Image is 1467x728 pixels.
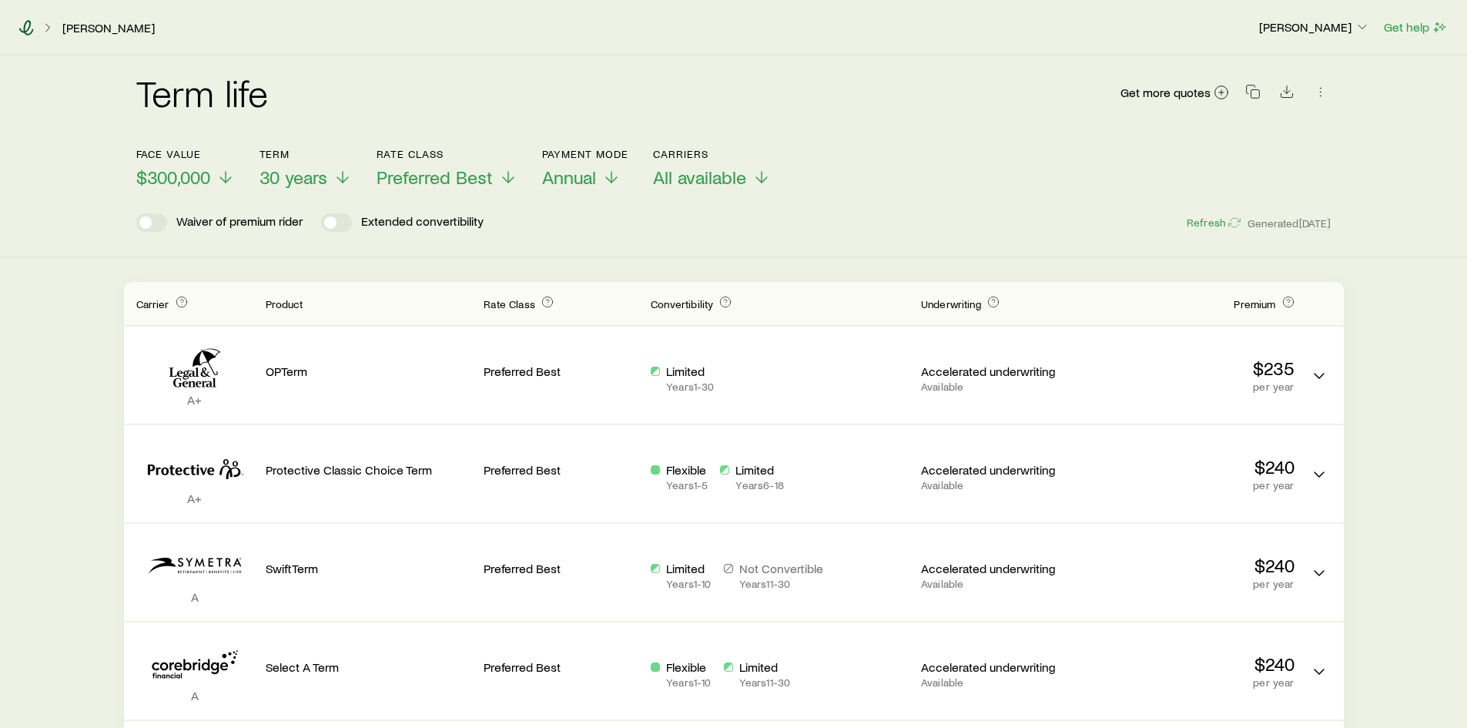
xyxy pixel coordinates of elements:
[484,364,638,379] p: Preferred Best
[739,659,791,675] p: Limited
[653,166,746,188] span: All available
[921,561,1076,576] p: Accelerated underwriting
[266,659,472,675] p: Select A Term
[739,578,823,590] p: Years 11 - 30
[136,148,235,160] p: Face value
[1088,555,1295,576] p: $240
[921,578,1076,590] p: Available
[921,479,1076,491] p: Available
[1088,357,1295,379] p: $235
[1299,216,1331,230] span: [DATE]
[176,213,303,232] p: Waiver of premium rider
[666,381,714,393] p: Years 1 - 30
[266,364,472,379] p: OPTerm
[666,561,711,576] p: Limited
[377,148,517,189] button: Rate ClassPreferred Best
[666,659,711,675] p: Flexible
[542,148,629,160] p: Payment Mode
[260,148,352,189] button: Term30 years
[1088,653,1295,675] p: $240
[921,364,1076,379] p: Accelerated underwriting
[653,148,771,160] p: Carriers
[260,148,352,160] p: Term
[739,561,823,576] p: Not Convertible
[484,462,638,478] p: Preferred Best
[136,392,253,408] p: A+
[1258,18,1371,37] button: [PERSON_NAME]
[666,578,711,590] p: Years 1 - 10
[136,166,210,188] span: $300,000
[1383,18,1449,36] button: Get help
[921,676,1076,689] p: Available
[266,561,472,576] p: SwiftTerm
[1248,216,1331,230] span: Generated
[136,491,253,506] p: A+
[1120,84,1230,102] a: Get more quotes
[136,148,235,189] button: Face value$300,000
[484,659,638,675] p: Preferred Best
[266,462,472,478] p: Protective Classic Choice Term
[1276,87,1298,102] a: Download CSV
[666,676,711,689] p: Years 1 - 10
[921,297,981,310] span: Underwriting
[666,462,708,478] p: Flexible
[1088,479,1295,491] p: per year
[921,462,1076,478] p: Accelerated underwriting
[1088,456,1295,478] p: $240
[739,676,791,689] p: Years 11 - 30
[921,659,1076,675] p: Accelerated underwriting
[136,297,169,310] span: Carrier
[921,381,1076,393] p: Available
[377,166,493,188] span: Preferred Best
[1186,216,1241,230] button: Refresh
[62,21,156,35] a: [PERSON_NAME]
[484,561,638,576] p: Preferred Best
[542,166,596,188] span: Annual
[1088,381,1295,393] p: per year
[377,148,517,160] p: Rate Class
[1088,578,1295,590] p: per year
[266,297,303,310] span: Product
[653,148,771,189] button: CarriersAll available
[1088,676,1295,689] p: per year
[1120,86,1211,99] span: Get more quotes
[136,74,269,111] h2: Term life
[136,688,253,703] p: A
[484,297,535,310] span: Rate Class
[260,166,327,188] span: 30 years
[361,213,484,232] p: Extended convertibility
[666,364,714,379] p: Limited
[542,148,629,189] button: Payment ModeAnnual
[735,462,783,478] p: Limited
[666,479,708,491] p: Years 1 - 5
[735,479,783,491] p: Years 6 - 18
[1234,297,1275,310] span: Premium
[651,297,713,310] span: Convertibility
[136,589,253,605] p: A
[1259,19,1370,35] p: [PERSON_NAME]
